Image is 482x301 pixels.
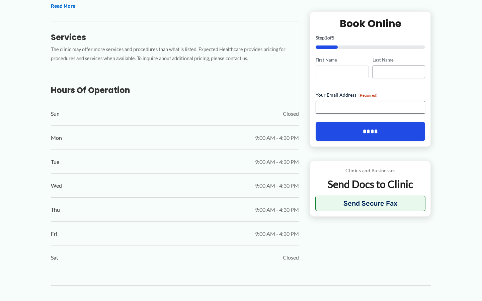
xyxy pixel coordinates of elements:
span: Mon [51,133,62,143]
span: 5 [332,34,334,40]
h2: Book Online [316,17,425,30]
span: (Required) [358,93,378,98]
span: 9:00 AM - 4:30 PM [255,181,299,191]
p: Clinics and Businesses [315,166,425,175]
p: The clinic may offer more services and procedures than what is listed. Expected Healthcare provid... [51,45,299,63]
span: 9:00 AM - 4:30 PM [255,133,299,143]
span: Thu [51,205,60,215]
label: Last Name [373,57,425,63]
h3: Services [51,32,299,42]
span: Closed [283,109,299,119]
span: 9:00 AM - 4:30 PM [255,205,299,215]
label: First Name [316,57,368,63]
span: Fri [51,229,57,239]
span: Sat [51,253,58,263]
span: Sun [51,109,60,119]
span: 9:00 AM - 4:30 PM [255,229,299,239]
span: Closed [283,253,299,263]
label: Your Email Address [316,92,425,98]
span: Tue [51,157,59,167]
button: Send Secure Fax [315,196,425,211]
button: Read More [51,2,75,10]
h3: Hours of Operation [51,85,299,95]
p: Send Docs to Clinic [315,178,425,191]
span: 9:00 AM - 4:30 PM [255,157,299,167]
span: 1 [325,34,327,40]
span: Wed [51,181,62,191]
p: Step of [316,35,425,40]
